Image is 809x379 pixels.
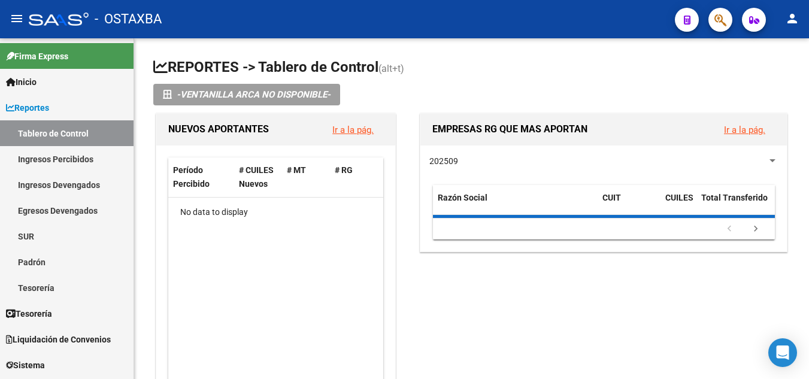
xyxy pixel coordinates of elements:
span: 202509 [429,156,458,166]
span: NUEVOS APORTANTES [168,123,269,135]
span: # RG [335,165,353,175]
span: # CUILES Nuevos [239,165,274,189]
span: - OSTAXBA [95,6,162,32]
a: go to next page [744,223,767,236]
span: (alt+t) [378,63,404,74]
span: Período Percibido [173,165,210,189]
span: Liquidación de Convenios [6,333,111,346]
a: Ir a la pág. [332,125,374,135]
span: Reportes [6,101,49,114]
button: Ir a la pág. [323,119,383,141]
span: Sistema [6,359,45,372]
span: Razón Social [438,193,487,202]
span: Firma Express [6,50,68,63]
datatable-header-cell: # CUILES Nuevos [234,157,282,197]
mat-icon: person [785,11,799,26]
span: EMPRESAS RG QUE MAS APORTAN [432,123,587,135]
span: Tesorería [6,307,52,320]
span: Inicio [6,75,37,89]
datatable-header-cell: Período Percibido [168,157,234,197]
a: go to previous page [718,223,741,236]
datatable-header-cell: CUIT [598,185,660,225]
button: -VENTANILLA ARCA NO DISPONIBLE- [153,84,340,105]
datatable-header-cell: Razón Social [433,185,598,225]
a: Ir a la pág. [724,125,765,135]
span: Total Transferido [701,193,768,202]
datatable-header-cell: # MT [282,157,330,197]
span: # MT [287,165,306,175]
i: -VENTANILLA ARCA NO DISPONIBLE- [177,84,331,105]
mat-icon: menu [10,11,24,26]
h1: REPORTES -> Tablero de Control [153,57,790,78]
div: No data to display [168,198,386,228]
span: CUILES [665,193,693,202]
div: Open Intercom Messenger [768,338,797,367]
datatable-header-cell: # RG [330,157,378,197]
span: CUIT [602,193,621,202]
datatable-header-cell: CUILES [660,185,696,225]
button: Ir a la pág. [714,119,775,141]
datatable-header-cell: Total Transferido [696,185,780,225]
